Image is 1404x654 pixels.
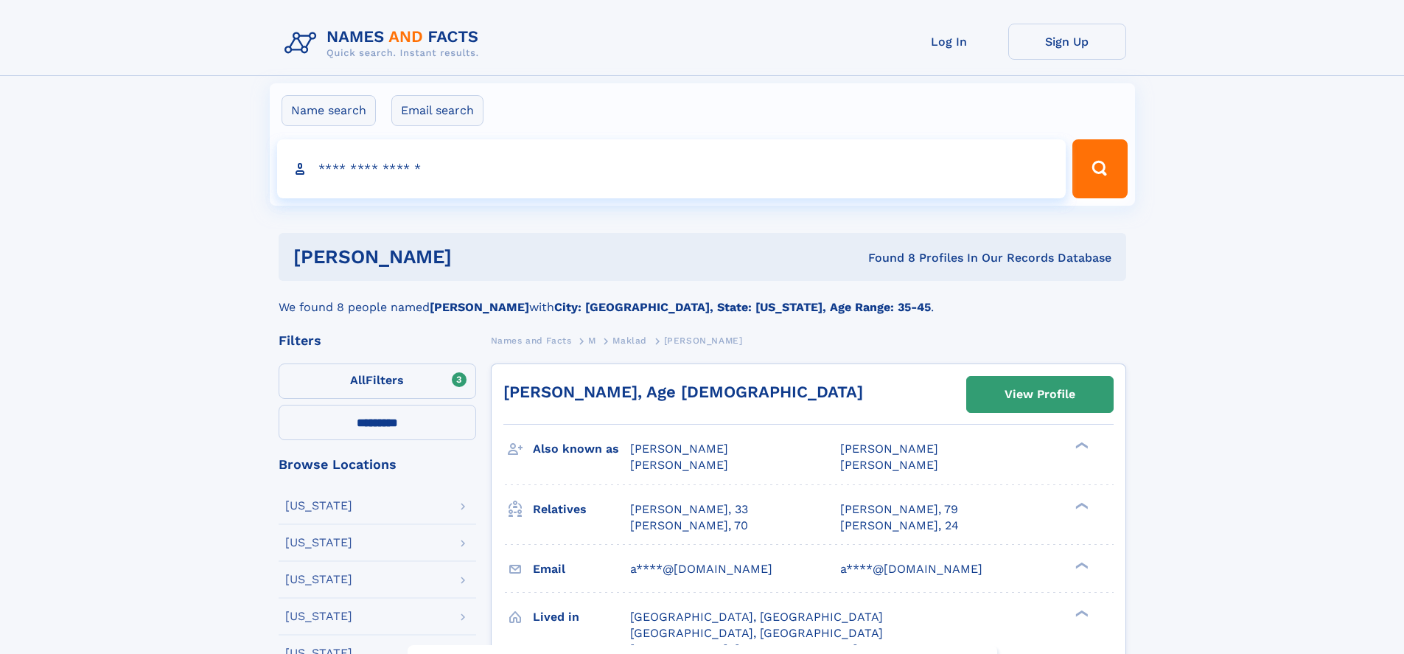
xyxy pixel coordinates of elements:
[1072,608,1089,618] div: ❯
[630,442,728,456] span: [PERSON_NAME]
[554,300,931,314] b: City: [GEOGRAPHIC_DATA], State: [US_STATE], Age Range: 35-45
[533,497,630,522] h3: Relatives
[279,363,476,399] label: Filters
[430,300,529,314] b: [PERSON_NAME]
[612,331,647,349] a: Maklad
[285,500,352,512] div: [US_STATE]
[277,139,1066,198] input: search input
[533,605,630,630] h3: Lived in
[533,436,630,462] h3: Also known as
[890,24,1008,60] a: Log In
[285,537,352,549] div: [US_STATE]
[630,518,748,534] a: [PERSON_NAME], 70
[840,458,938,472] span: [PERSON_NAME]
[664,335,743,346] span: [PERSON_NAME]
[612,335,647,346] span: Maklad
[588,331,596,349] a: M
[279,334,476,347] div: Filters
[660,250,1111,266] div: Found 8 Profiles In Our Records Database
[533,557,630,582] h3: Email
[588,335,596,346] span: M
[285,574,352,585] div: [US_STATE]
[279,24,491,63] img: Logo Names and Facts
[840,501,958,518] a: [PERSON_NAME], 79
[967,377,1113,412] a: View Profile
[840,442,938,456] span: [PERSON_NAME]
[630,610,883,624] span: [GEOGRAPHIC_DATA], [GEOGRAPHIC_DATA]
[279,281,1126,316] div: We found 8 people named with .
[1005,378,1075,411] div: View Profile
[503,383,863,401] a: [PERSON_NAME], Age [DEMOGRAPHIC_DATA]
[491,331,572,349] a: Names and Facts
[279,458,476,471] div: Browse Locations
[630,458,728,472] span: [PERSON_NAME]
[282,95,376,126] label: Name search
[285,610,352,622] div: [US_STATE]
[840,518,959,534] a: [PERSON_NAME], 24
[391,95,483,126] label: Email search
[1072,560,1089,570] div: ❯
[1072,139,1127,198] button: Search Button
[293,248,660,266] h1: [PERSON_NAME]
[350,373,366,387] span: All
[1008,24,1126,60] a: Sign Up
[1072,501,1089,510] div: ❯
[630,626,883,640] span: [GEOGRAPHIC_DATA], [GEOGRAPHIC_DATA]
[1072,441,1089,451] div: ❯
[630,501,748,518] a: [PERSON_NAME], 33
